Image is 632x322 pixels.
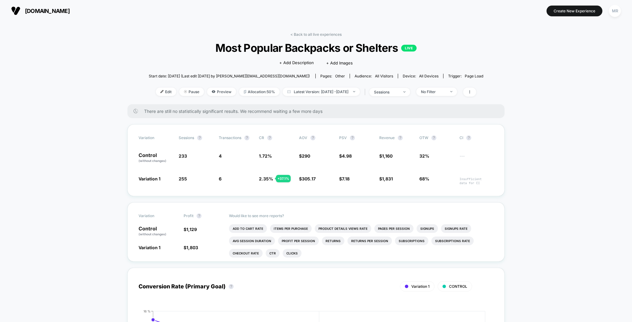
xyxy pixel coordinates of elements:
[266,249,280,258] li: Ctr
[179,88,204,96] span: Pause
[350,135,355,140] button: ?
[25,8,70,14] span: [DOMAIN_NAME]
[139,232,166,236] span: (without changes)
[382,176,393,181] span: 1,831
[184,213,193,218] span: Profit
[398,135,403,140] button: ?
[219,135,241,140] span: Transactions
[320,74,345,78] div: Pages:
[270,224,312,233] li: Items Per Purchase
[184,90,187,93] img: end
[244,135,249,140] button: ?
[279,60,314,66] span: + Add Description
[165,41,466,54] span: Most Popular Backpacks or Shelters
[259,135,264,140] span: CR
[547,6,602,16] button: Create New Experience
[156,88,176,96] span: Edit
[229,213,494,218] p: Would like to see more reports?
[347,237,392,245] li: Returns Per Session
[431,135,436,140] button: ?
[219,153,222,159] span: 4
[139,153,173,163] p: Control
[417,224,438,233] li: Signups
[421,89,446,94] div: No Filter
[342,176,350,181] span: 7.18
[149,74,310,78] span: Start date: [DATE] (Last edit [DATE] by [PERSON_NAME][EMAIL_ADDRESS][DOMAIN_NAME])
[144,109,492,114] span: There are still no statistically significant results. We recommend waiting a few more days
[143,309,151,313] tspan: 16 %
[278,237,319,245] li: Profit Per Session
[339,135,347,140] span: PSV
[197,213,202,218] button: ?
[244,90,246,93] img: rebalance
[459,135,493,140] span: CI
[465,74,483,78] span: Page Load
[287,90,291,93] img: calendar
[339,176,350,181] span: $
[290,32,342,37] a: < Back to all live experiences
[326,60,353,65] span: + Add Images
[466,135,471,140] button: ?
[363,88,369,97] span: |
[229,249,263,258] li: Checkout Rate
[267,135,272,140] button: ?
[259,153,272,159] span: 1.72 %
[431,237,474,245] li: Subscriptions Rate
[353,91,355,92] img: end
[310,135,315,140] button: ?
[276,175,291,182] div: + 37.1 %
[449,284,467,289] span: CONTROL
[459,154,493,163] span: ---
[419,135,453,140] span: OTW
[315,224,371,233] li: Product Details Views Rate
[283,88,360,96] span: Latest Version: [DATE] - [DATE]
[139,135,173,140] span: Variation
[411,284,430,289] span: Variation 1
[283,249,301,258] li: Clicks
[609,5,621,17] div: MR
[186,245,198,250] span: 1,803
[184,245,198,250] span: $
[184,227,197,232] span: $
[379,176,393,181] span: $
[379,153,393,159] span: $
[239,88,280,96] span: Allocation: 50%
[419,176,429,181] span: 68%
[11,6,20,15] img: Visually logo
[401,45,417,52] p: LIVE
[374,224,414,233] li: Pages Per Session
[398,74,443,78] span: Device:
[139,176,160,181] span: Variation 1
[139,245,160,250] span: Variation 1
[355,74,393,78] div: Audience:
[160,90,164,93] img: edit
[139,159,166,163] span: (without changes)
[179,176,187,181] span: 255
[302,153,310,159] span: 290
[259,176,273,181] span: 2.35 %
[179,135,194,140] span: Sessions
[335,74,345,78] span: other
[299,176,316,181] span: $
[441,224,471,233] li: Signups Rate
[382,153,393,159] span: 1,160
[419,153,429,159] span: 32%
[419,74,439,78] span: all devices
[450,91,452,92] img: end
[342,153,352,159] span: 4.98
[379,135,395,140] span: Revenue
[139,213,173,218] span: Variation
[339,153,352,159] span: $
[459,177,493,185] span: Insufficient data for CI
[207,88,236,96] span: Preview
[322,237,344,245] li: Returns
[448,74,483,78] div: Trigger:
[395,237,428,245] li: Subscriptions
[374,90,399,94] div: sessions
[186,227,197,232] span: 1,129
[197,135,202,140] button: ?
[403,91,405,93] img: end
[229,224,267,233] li: Add To Cart Rate
[139,226,177,237] p: Control
[375,74,393,78] span: All Visitors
